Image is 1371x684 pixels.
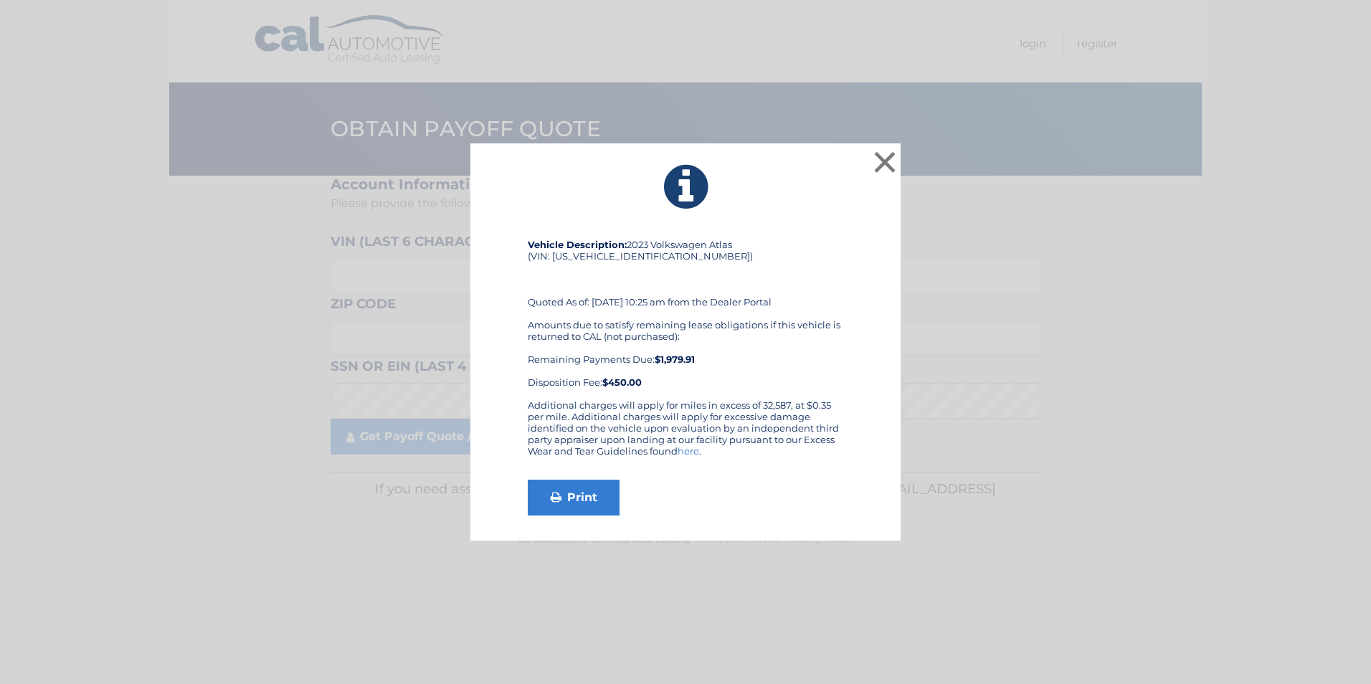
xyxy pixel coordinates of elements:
strong: $450.00 [602,376,642,388]
b: $1,979.91 [655,353,695,365]
strong: Vehicle Description: [528,239,627,250]
div: 2023 Volkswagen Atlas (VIN: [US_VEHICLE_IDENTIFICATION_NUMBER]) Quoted As of: [DATE] 10:25 am fro... [528,239,843,399]
a: here [678,445,699,457]
button: × [870,148,899,176]
a: Print [528,480,620,516]
div: Amounts due to satisfy remaining lease obligations if this vehicle is returned to CAL (not purcha... [528,319,843,388]
div: Additional charges will apply for miles in excess of 32,587, at $0.35 per mile. Additional charge... [528,399,843,468]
